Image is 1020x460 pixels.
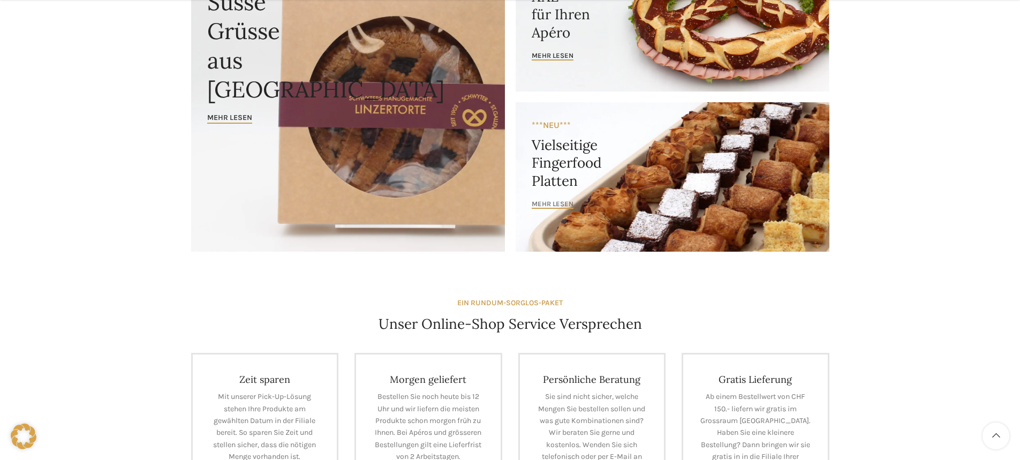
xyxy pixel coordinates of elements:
[457,298,563,307] strong: EIN RUNDUM-SORGLOS-PAKET
[532,200,573,209] a: mehr lesen
[536,373,648,386] h4: Persönliche Beratung
[209,373,321,386] h4: Zeit sparen
[699,373,812,386] h4: Gratis Lieferung
[372,373,485,386] h4: Morgen geliefert
[516,102,829,252] a: Banner link
[983,423,1009,449] a: Scroll to top button
[379,314,642,334] h4: Unser Online-Shop Service Versprechen
[532,200,573,208] span: mehr lesen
